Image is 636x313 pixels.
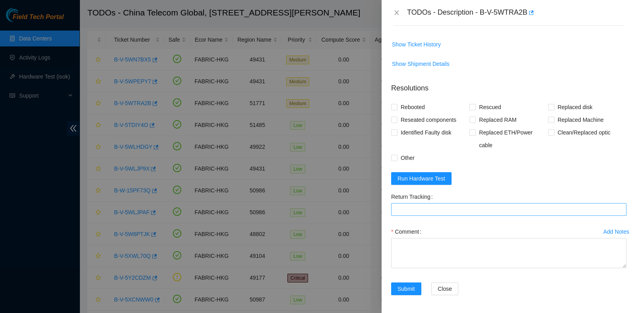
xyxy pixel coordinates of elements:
p: Resolutions [391,77,626,94]
span: Show Shipment Details [392,60,450,68]
label: Comment [391,225,425,238]
span: Reseated components [397,113,460,126]
span: Show Ticket History [392,40,441,49]
button: Add Notesclock-circle [603,225,630,238]
div: Add Notes [603,229,629,234]
span: Clean/Replaced optic [555,126,614,139]
button: Close [391,9,402,17]
button: Show Ticket History [392,38,441,51]
input: Return Tracking [391,203,626,216]
span: close [394,10,400,16]
span: Submit [397,284,415,293]
span: Replaced disk [555,101,596,113]
div: TODOs - Description - B-V-5WTRA2B [407,6,626,19]
button: Run Hardware Test [391,172,452,185]
span: Identified Faulty disk [397,126,455,139]
button: Show Shipment Details [392,58,450,70]
button: Submit [391,282,421,295]
textarea: Comment [391,238,626,268]
span: Replaced ETH/Power cable [476,126,548,152]
span: Replaced Machine [555,113,607,126]
span: Rescued [476,101,504,113]
span: Other [397,152,418,164]
span: Rebooted [397,101,428,113]
label: Return Tracking [391,190,436,203]
span: Close [438,284,452,293]
button: Close [431,282,458,295]
span: Replaced RAM [476,113,520,126]
span: Run Hardware Test [397,174,445,183]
